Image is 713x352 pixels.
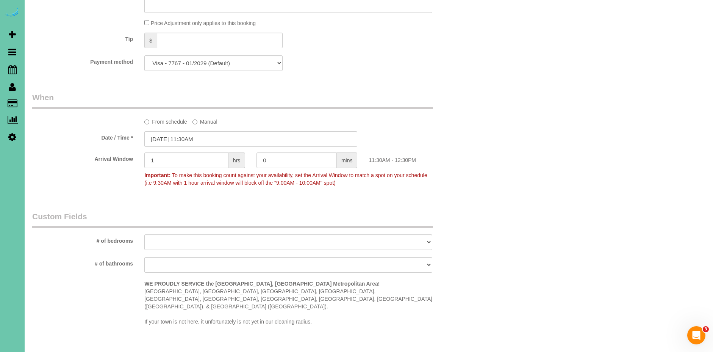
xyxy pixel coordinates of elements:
label: From schedule [144,115,187,126]
legend: Custom Fields [32,211,433,228]
label: Manual [192,115,217,126]
span: Price Adjustment only applies to this booking [151,20,256,26]
input: From schedule [144,119,149,124]
strong: WE PROUDLY SERVICE the [GEOGRAPHIC_DATA], [GEOGRAPHIC_DATA] Metropolitan Area! [144,281,380,287]
input: Manual [192,119,197,124]
img: Automaid Logo [5,8,20,18]
label: Arrival Window [27,152,139,163]
span: To make this booking count against your availability, set the Arrival Window to match a spot on y... [144,172,427,186]
legend: When [32,92,433,109]
label: # of bathrooms [27,257,139,267]
p: [GEOGRAPHIC_DATA], [GEOGRAPHIC_DATA], [GEOGRAPHIC_DATA], [GEOGRAPHIC_DATA], [GEOGRAPHIC_DATA], [G... [144,280,432,325]
span: 3 [703,326,709,332]
span: hrs [228,152,245,168]
label: Payment method [27,55,139,66]
strong: Important: [144,172,170,178]
span: mins [337,152,358,168]
div: 11:30AM - 12:30PM [363,152,475,164]
label: Tip [27,33,139,43]
input: MM/DD/YYYY HH:MM [144,131,357,147]
label: # of bedrooms [27,234,139,245]
span: $ [144,33,157,48]
iframe: Intercom live chat [687,326,705,344]
label: Date / Time * [27,131,139,141]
